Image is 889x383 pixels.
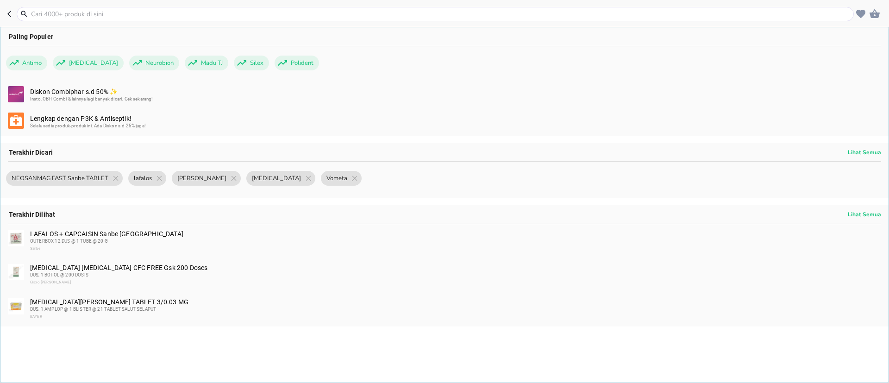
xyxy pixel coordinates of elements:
div: [MEDICAL_DATA] [MEDICAL_DATA] CFC FREE Gsk 200 Doses [30,264,880,286]
p: Lihat Semua [848,211,881,218]
span: [MEDICAL_DATA] [63,56,124,70]
span: NEOSANMAG FAST Sanbe TABLET [6,171,114,186]
span: Glaxo [PERSON_NAME] [30,280,71,284]
div: [MEDICAL_DATA][PERSON_NAME] TABLET 3/0.03 MG [30,298,880,320]
div: Silex [234,56,269,70]
span: lafalos [128,171,157,186]
div: lafalos [128,171,166,186]
span: Selalu sedia produk-produk ini. Ada Diskon s.d 25% juga! [30,123,146,128]
span: [MEDICAL_DATA] [246,171,307,186]
div: Madu TJ [185,56,228,70]
div: [MEDICAL_DATA] [246,171,315,186]
span: OUTERBOX 12 DUS @ 1 TUBE @ 20 G [30,239,108,244]
span: Madu TJ [195,56,228,70]
span: DUS, 1 AMPLOP @ 1 BLISTER @ 21 TABLET SALUT SELAPUT [30,307,156,312]
div: Terakhir Dilihat [0,205,889,224]
span: Neurobion [140,56,179,70]
div: Diskon Combiphar s.d 50% ✨ [30,88,880,103]
span: Silex [244,56,269,70]
div: [MEDICAL_DATA] [53,56,124,70]
div: LAFALOS + CAPCAISIN Sanbe [GEOGRAPHIC_DATA] [30,230,880,252]
span: Antimo [17,56,47,70]
span: Vometa [321,171,353,186]
span: [PERSON_NAME] [172,171,232,186]
div: Vometa [321,171,362,186]
span: Insto, OBH Combi & lainnya lagi banyak dicari. Cek sekarang! [30,96,153,101]
span: Polident [285,56,319,70]
div: [PERSON_NAME] [172,171,241,186]
div: Polident [275,56,319,70]
span: Sanbe [30,246,40,251]
img: b4dbc6bd-13c0-48bd-bda2-71397b69545d.svg [8,113,24,129]
div: Terakhir Dicari [0,143,889,162]
span: BAYER [30,314,42,319]
input: Cari 4000+ produk di sini [30,9,851,19]
div: Lengkap dengan P3K & Antiseptik! [30,115,880,130]
p: Lihat Semua [848,149,881,156]
div: Antimo [6,56,47,70]
img: 7d61cdf7-11f2-4e42-80ba-7b4e2ad80231.svg [8,86,24,102]
div: NEOSANMAG FAST Sanbe TABLET [6,171,123,186]
span: DUS, 1 BOTOL @ 200 DOSIS [30,272,88,277]
div: Neurobion [129,56,179,70]
div: Paling Populer [0,27,889,46]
